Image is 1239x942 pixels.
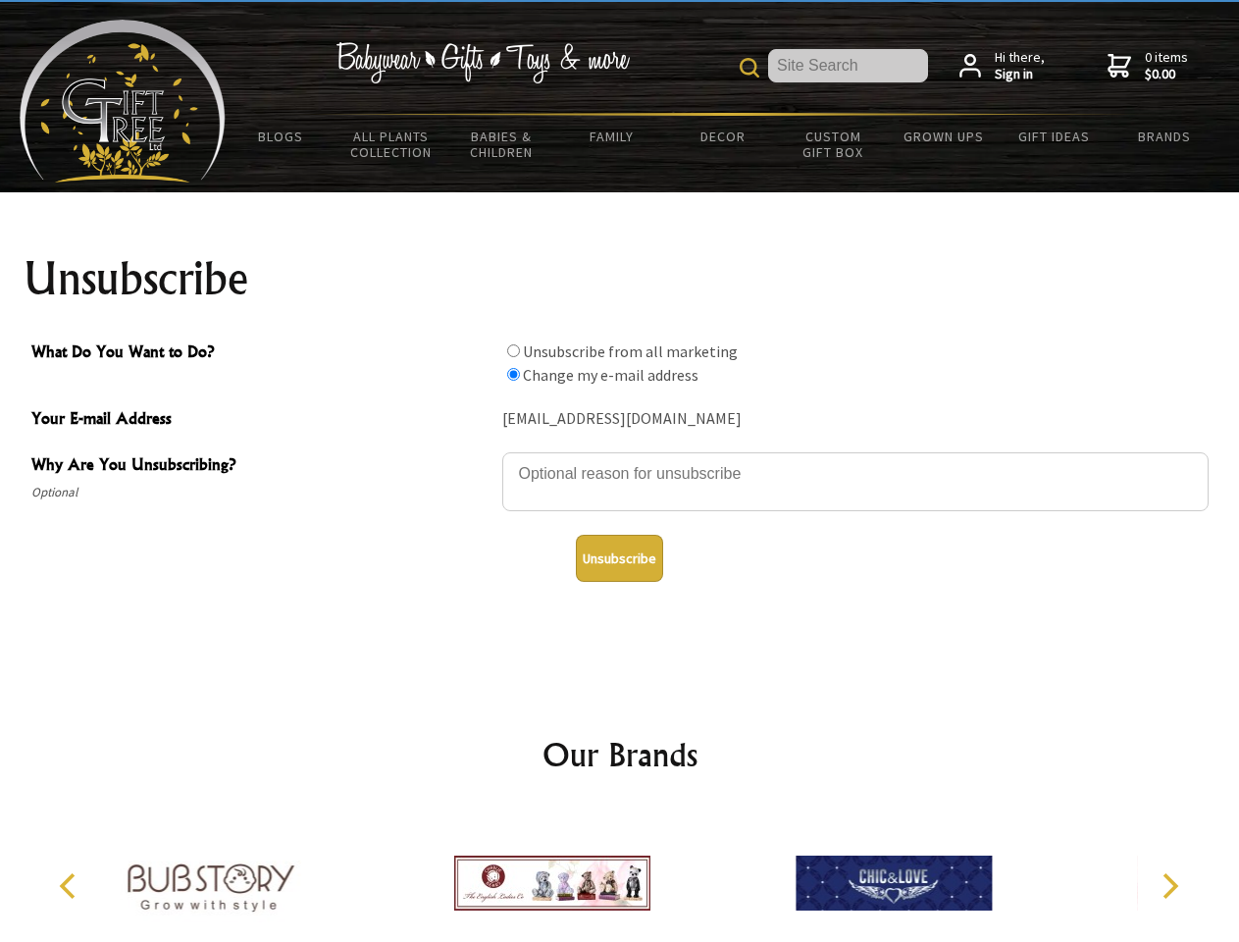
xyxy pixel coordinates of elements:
a: Brands [1110,116,1220,157]
input: Site Search [768,49,928,82]
span: What Do You Want to Do? [31,340,492,368]
a: Family [557,116,668,157]
label: Unsubscribe from all marketing [523,341,738,361]
button: Unsubscribe [576,535,663,582]
a: Babies & Children [446,116,557,173]
strong: $0.00 [1145,66,1188,83]
span: Your E-mail Address [31,406,492,435]
img: Babywear - Gifts - Toys & more [336,42,630,83]
label: Change my e-mail address [523,365,698,385]
a: BLOGS [226,116,336,157]
strong: Sign in [995,66,1045,83]
a: Custom Gift Box [778,116,889,173]
img: product search [740,58,759,78]
span: Hi there, [995,49,1045,83]
h1: Unsubscribe [24,255,1216,302]
a: All Plants Collection [336,116,447,173]
span: 0 items [1145,48,1188,83]
a: Gift Ideas [999,116,1110,157]
textarea: Why Are You Unsubscribing? [502,452,1209,511]
a: Hi there,Sign in [959,49,1045,83]
h2: Our Brands [39,731,1201,778]
img: Babyware - Gifts - Toys and more... [20,20,226,183]
div: [EMAIL_ADDRESS][DOMAIN_NAME] [502,404,1209,435]
a: Decor [667,116,778,157]
button: Next [1148,864,1191,908]
input: What Do You Want to Do? [507,368,520,381]
a: 0 items$0.00 [1108,49,1188,83]
button: Previous [49,864,92,908]
input: What Do You Want to Do? [507,344,520,357]
span: Why Are You Unsubscribing? [31,452,492,481]
a: Grown Ups [888,116,999,157]
span: Optional [31,481,492,504]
